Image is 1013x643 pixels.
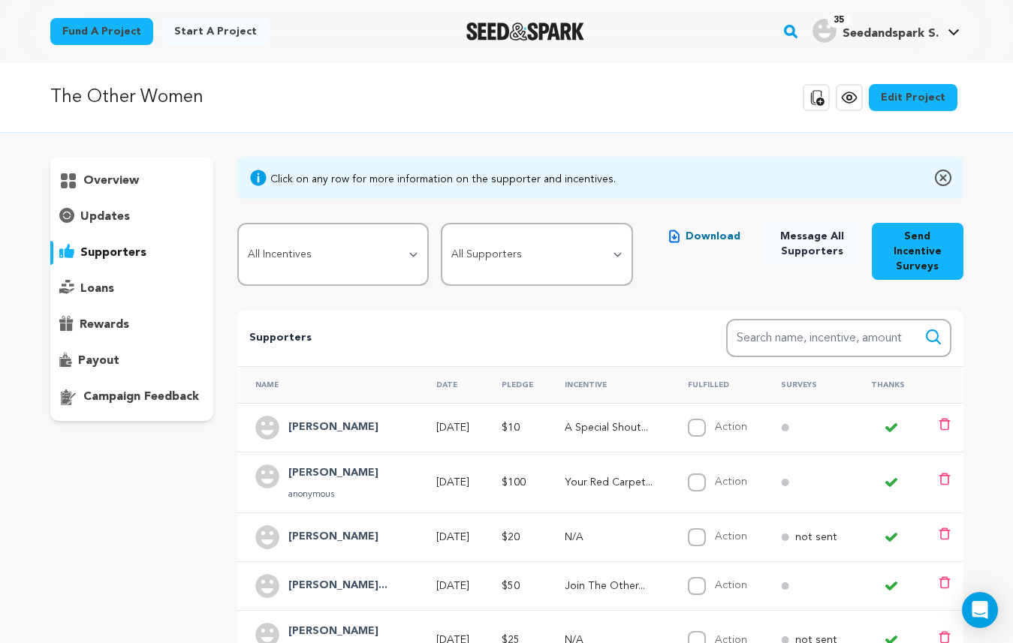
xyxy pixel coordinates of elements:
[80,280,114,298] p: loans
[436,530,474,545] p: [DATE]
[270,172,616,187] div: Click on any row for more information on the supporter and incentives.
[565,420,662,435] p: A Special Shout-Out on The Other Women socials!
[466,23,584,41] a: Seed&Spark Homepage
[715,531,747,542] label: Action
[670,366,763,403] th: Fulfilled
[657,223,752,250] button: Download
[83,388,199,406] p: campaign feedback
[962,592,998,628] div: Open Intercom Messenger
[853,366,921,403] th: Thanks
[50,277,214,301] button: loans
[502,532,520,542] span: $20
[764,223,860,265] button: Message All Supporters
[50,241,214,265] button: supporters
[502,581,520,591] span: $50
[80,244,146,262] p: supporters
[776,229,848,259] span: Message All Supporters
[288,623,378,641] h4: Nancy Brown
[565,578,662,593] p: Join The Other Woman for a Private Cast & Crew Screening of the Film
[50,205,214,229] button: updates
[813,19,939,43] div: Seedandspark S.'s Profile
[484,366,547,403] th: Pledge
[288,464,378,482] h4: Andrea
[249,329,677,347] p: Supporters
[502,477,526,488] span: $100
[726,319,951,357] input: Search name, incentive, amount
[547,366,671,403] th: Incentive
[436,578,474,593] p: [DATE]
[715,422,747,432] label: Action
[162,18,269,45] a: Start a project
[288,419,378,437] h4: Aurora Menkee
[288,528,378,546] h4: John Machesky
[715,580,747,590] label: Action
[686,229,740,244] span: Download
[255,525,279,549] img: user.png
[809,16,963,47] span: Seedandspark S.'s Profile
[50,18,153,45] a: Fund a project
[828,13,850,28] span: 35
[78,352,119,370] p: payout
[715,476,747,487] label: Action
[255,416,279,440] img: user.png
[436,420,474,435] p: [DATE]
[288,577,387,595] h4: Charles Lee Green
[565,475,662,490] p: Your Red Carpet Moment with The Other Women
[436,475,474,490] p: [DATE]
[813,19,837,43] img: user.png
[565,530,662,545] p: N/A
[50,169,214,193] button: overview
[872,223,963,280] button: Send Incentive Surveys
[795,530,837,545] p: not sent
[466,23,584,41] img: Seed&Spark Logo Dark Mode
[869,84,957,111] a: Edit Project
[80,208,130,226] p: updates
[237,366,418,403] th: Name
[255,574,279,598] img: user.png
[50,385,214,409] button: campaign feedback
[935,169,951,187] img: close-o.svg
[50,349,214,373] button: payout
[763,366,853,403] th: Surveys
[843,28,939,40] span: Seedandspark S.
[80,316,129,334] p: rewards
[50,313,214,337] button: rewards
[288,488,378,500] p: anonymous
[83,172,139,190] p: overview
[502,422,520,433] span: $10
[255,464,279,488] img: user.png
[418,366,483,403] th: Date
[809,16,963,43] a: Seedandspark S.'s Profile
[50,84,204,111] p: The Other Women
